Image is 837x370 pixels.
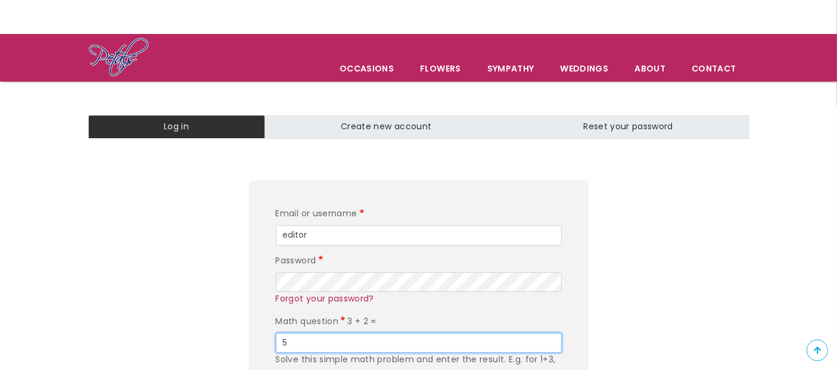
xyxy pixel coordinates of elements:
a: Log in [88,115,265,139]
a: Reset your password [508,115,749,139]
a: About [622,56,678,81]
nav: Tabs [79,115,758,139]
span: Weddings [547,56,621,81]
label: Math question [276,315,348,329]
a: Forgot your password? [276,293,374,304]
a: Create new account [265,115,508,139]
span: Occasions [327,56,406,81]
a: Sympathy [475,56,547,81]
img: Home [88,37,150,79]
label: Email or username [276,207,366,221]
label: Password [276,254,325,268]
a: Contact [679,56,748,81]
a: Flowers [407,56,473,81]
